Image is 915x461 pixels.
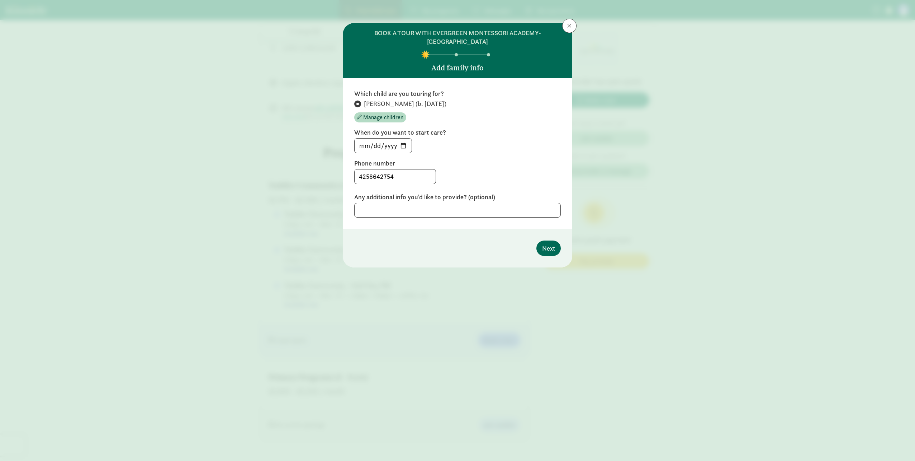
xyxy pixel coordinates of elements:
h6: BOOK A TOUR WITH EVERGREEN MONTESSORI ACADEMY- [GEOGRAPHIC_DATA] [354,29,561,46]
button: Next [536,241,561,256]
span: [PERSON_NAME] (b. [DATE]) [364,99,446,108]
span: Manage children [363,113,403,122]
button: Manage children [354,112,406,122]
label: Any additional info you'd like to provide? (optional) [354,193,561,201]
input: 5555555555 [355,169,436,184]
span: Next [542,243,555,253]
label: Which child are you touring for? [354,89,561,98]
label: When do you want to start care? [354,128,561,137]
h5: Add family info [431,64,484,72]
label: Phone number [354,159,561,168]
